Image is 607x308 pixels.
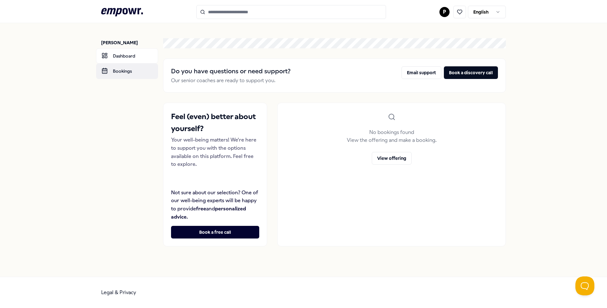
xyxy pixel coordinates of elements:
p: [PERSON_NAME] [101,39,158,46]
a: Legal & Privacy [101,289,136,295]
strong: free [196,206,206,212]
p: No bookings found View the offering and make a booking. [347,128,437,144]
p: Not sure about our selection? One of our well-being experts will be happy to provide and . [171,189,259,221]
button: P [439,7,450,17]
p: Our senior coaches are ready to support you. [171,76,291,85]
button: View offering [372,152,412,165]
button: Book a discovery call [444,66,498,79]
p: Your well-being matters! We're here to support you with the options available on this platform. F... [171,136,259,168]
a: Bookings [96,63,158,79]
a: Dashboard [96,48,158,63]
strong: personalized advice [171,206,246,220]
a: Email support [402,66,441,85]
button: Email support [402,66,441,79]
h2: Do you have questions or need support? [171,66,291,76]
h2: Feel (even) better about yourself? [171,111,259,135]
input: Search for products, categories or subcategories [196,5,386,19]
button: Book a free call [171,226,259,239]
iframe: Help Scout Beacon - Open [575,276,594,295]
